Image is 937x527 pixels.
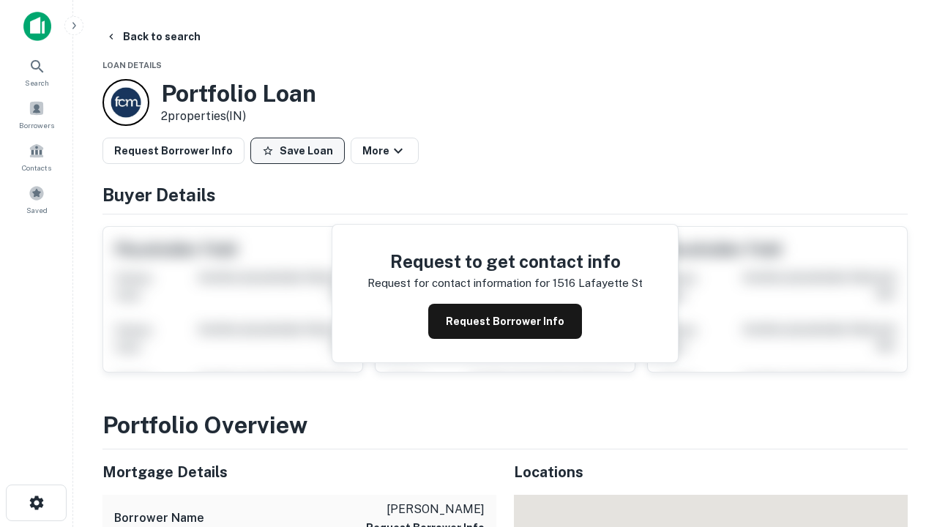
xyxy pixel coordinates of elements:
h4: Buyer Details [102,182,908,208]
img: capitalize-icon.png [23,12,51,41]
p: 2 properties (IN) [161,108,316,125]
h3: Portfolio Loan [161,80,316,108]
iframe: Chat Widget [864,410,937,480]
h3: Portfolio Overview [102,408,908,443]
a: Contacts [4,137,69,176]
button: Request Borrower Info [428,304,582,339]
h6: Borrower Name [114,509,204,527]
a: Saved [4,179,69,219]
span: Loan Details [102,61,162,70]
button: Back to search [100,23,206,50]
button: More [351,138,419,164]
h5: Locations [514,461,908,483]
button: Save Loan [250,138,345,164]
h4: Request to get contact info [367,248,643,274]
p: Request for contact information for [367,274,550,292]
p: [PERSON_NAME] [366,501,485,518]
a: Borrowers [4,94,69,134]
button: Request Borrower Info [102,138,244,164]
p: 1516 lafayette st [553,274,643,292]
h5: Mortgage Details [102,461,496,483]
span: Contacts [22,162,51,173]
span: Search [25,77,49,89]
span: Borrowers [19,119,54,131]
a: Search [4,52,69,91]
span: Saved [26,204,48,216]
